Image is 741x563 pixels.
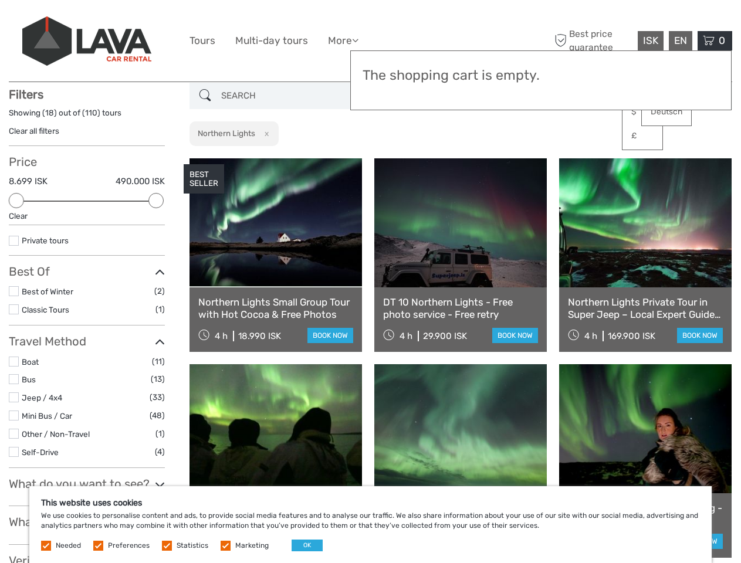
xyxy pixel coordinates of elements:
[116,175,165,188] label: 490.000 ISK
[9,175,48,188] label: 8.699 ISK
[135,18,149,32] button: Open LiveChat chat widget
[400,331,412,341] span: 4 h
[22,447,59,457] a: Self-Drive
[9,515,165,529] h3: What do you want to do?
[29,486,712,563] div: We use cookies to personalise content and ads, to provide social media features and to analyse ou...
[22,375,36,384] a: Bus
[551,28,635,53] span: Best price guarantee
[155,427,165,440] span: (1)
[45,107,54,118] label: 18
[9,264,165,279] h3: Best Of
[184,164,224,194] div: BEST SELLER
[9,87,43,101] strong: Filters
[383,296,538,320] a: DT 10 Northern Lights - Free photo service - Free retry
[190,32,215,49] a: Tours
[9,126,59,135] a: Clear all filters
[22,287,73,296] a: Best of Winter
[177,541,208,551] label: Statistics
[584,331,597,341] span: 4 h
[363,67,719,84] h3: The shopping cart is empty.
[22,429,90,439] a: Other / Non-Travel
[108,541,150,551] label: Preferences
[152,355,165,368] span: (11)
[16,21,133,30] p: We're away right now. Please check back later!
[22,16,151,66] img: 523-13fdf7b0-e410-4b32-8dc9-7907fc8d33f7_logo_big.jpg
[150,409,165,422] span: (48)
[41,498,700,508] h5: This website uses cookies
[9,107,165,126] div: Showing ( ) out of ( ) tours
[643,35,658,46] span: ISK
[9,211,165,222] div: Clear
[717,35,727,46] span: 0
[235,32,308,49] a: Multi-day tours
[56,541,81,551] label: Needed
[198,128,255,138] h2: Northern Lights
[9,477,165,491] h3: What do you want to see?
[155,303,165,316] span: (1)
[151,372,165,386] span: (13)
[22,411,72,420] a: Mini Bus / Car
[22,236,69,245] a: Private tours
[622,101,662,123] a: $
[328,32,358,49] a: More
[216,86,356,106] input: SEARCH
[238,331,281,341] div: 18.990 ISK
[235,541,269,551] label: Marketing
[568,296,723,320] a: Northern Lights Private Tour in Super Jeep – Local Expert Guide – With Photos
[608,331,655,341] div: 169.900 ISK
[22,393,62,402] a: Jeep / 4x4
[150,391,165,404] span: (33)
[85,107,97,118] label: 110
[9,155,165,169] h3: Price
[215,331,228,341] span: 4 h
[22,357,39,367] a: Boat
[154,284,165,298] span: (2)
[622,126,662,147] a: £
[292,540,323,551] button: OK
[492,328,538,343] a: book now
[257,127,273,140] button: x
[307,328,353,343] a: book now
[677,328,723,343] a: book now
[9,334,165,348] h3: Travel Method
[669,31,692,50] div: EN
[423,331,467,341] div: 29.900 ISK
[155,445,165,459] span: (4)
[22,305,69,314] a: Classic Tours
[198,296,353,320] a: Northern Lights Small Group Tour with Hot Cocoa & Free Photos
[642,101,691,123] a: Deutsch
